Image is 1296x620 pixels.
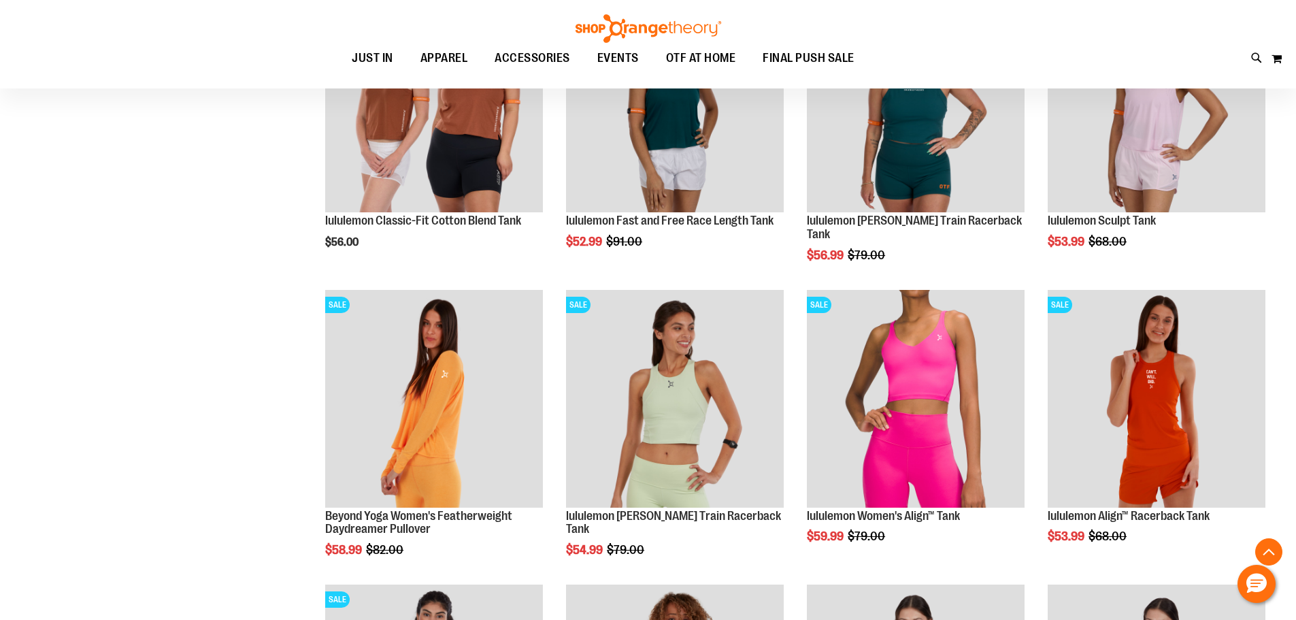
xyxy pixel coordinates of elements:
a: JUST IN [338,43,407,74]
a: lululemon Fast and Free Race Length Tank [566,214,774,227]
div: product [318,283,550,591]
a: OTF AT HOME [652,43,750,74]
span: SALE [807,297,831,313]
span: $54.99 [566,543,605,557]
div: product [800,283,1031,578]
a: ACCESSORIES [481,43,584,74]
span: APPAREL [420,43,468,74]
span: SALE [566,297,591,313]
a: Product image for lululemon Wunder Train Racerback TankSALE [566,290,784,510]
span: $82.00 [366,543,405,557]
img: Product image for lululemon Wunder Train Racerback Tank [566,290,784,508]
span: $91.00 [606,235,644,248]
span: OTF AT HOME [666,43,736,74]
span: SALE [1048,297,1072,313]
img: Shop Orangetheory [574,14,723,43]
a: Product image for lululemon Align™ Racerback TankSALE [1048,290,1265,510]
a: APPAREL [407,43,482,74]
span: $68.00 [1089,235,1129,248]
span: $58.99 [325,543,364,557]
span: ACCESSORIES [495,43,570,74]
img: Product image for lululemon Align™ Racerback Tank [1048,290,1265,508]
span: FINAL PUSH SALE [763,43,854,74]
span: $79.00 [848,248,887,262]
span: JUST IN [352,43,393,74]
img: Product image for Beyond Yoga Womens Featherweight Daydreamer Pullover [325,290,543,508]
a: Beyond Yoga Women's Featherweight Daydreamer Pullover [325,509,512,536]
span: SALE [325,297,350,313]
a: lululemon Align™ Racerback Tank [1048,509,1210,523]
a: lululemon Women's Align™ Tank [807,509,960,523]
a: lululemon [PERSON_NAME] Train Racerback Tank [566,509,781,536]
div: product [559,283,791,591]
img: Product image for lululemon Womens Align Tank [807,290,1025,508]
span: $52.99 [566,235,604,248]
a: Product image for Beyond Yoga Womens Featherweight Daydreamer PulloverSALE [325,290,543,510]
span: $79.00 [848,529,887,543]
span: $56.99 [807,248,846,262]
span: $56.00 [325,236,361,248]
button: Hello, have a question? Let’s chat. [1237,565,1276,603]
span: $53.99 [1048,529,1086,543]
a: lululemon Sculpt Tank [1048,214,1156,227]
span: $79.00 [607,543,646,557]
span: $68.00 [1089,529,1129,543]
div: product [1041,283,1272,578]
a: FINAL PUSH SALE [749,43,868,74]
a: EVENTS [584,43,652,74]
a: lululemon [PERSON_NAME] Train Racerback Tank [807,214,1022,241]
span: $53.99 [1048,235,1086,248]
a: lululemon Classic-Fit Cotton Blend Tank [325,214,521,227]
button: Back To Top [1255,538,1282,566]
span: SALE [325,591,350,608]
a: Product image for lululemon Womens Align TankSALE [807,290,1025,510]
span: EVENTS [597,43,639,74]
span: $59.99 [807,529,846,543]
